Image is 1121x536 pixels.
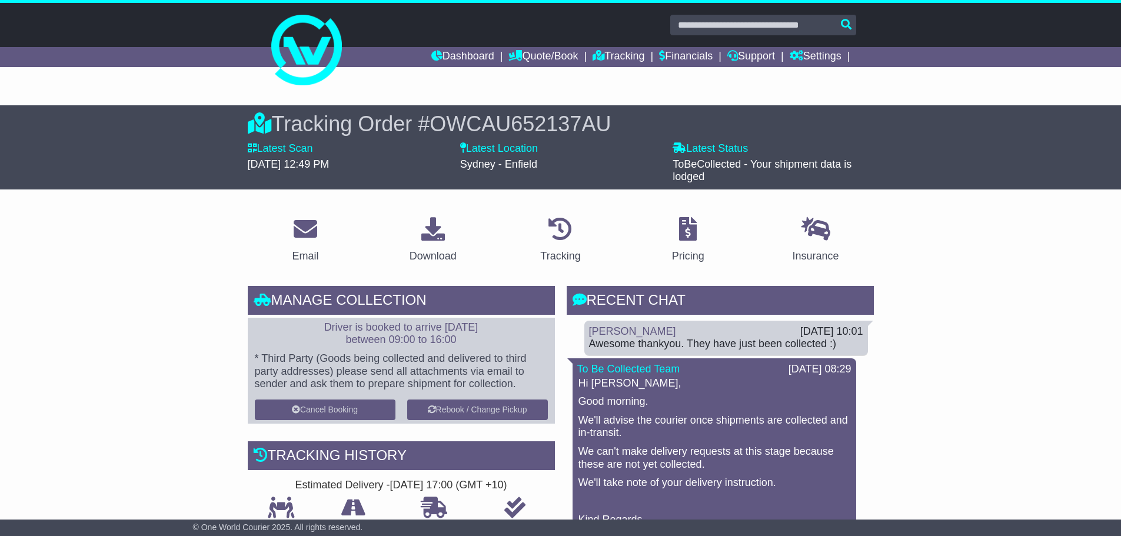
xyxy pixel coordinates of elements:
label: Latest Location [460,142,538,155]
p: Driver is booked to arrive [DATE] between 09:00 to 16:00 [255,321,548,347]
a: [PERSON_NAME] [589,325,676,337]
a: Dashboard [431,47,494,67]
p: We'll take note of your delivery instruction. [578,477,850,490]
div: Download [410,248,457,264]
a: Insurance [785,213,847,268]
div: Tracking [540,248,580,264]
div: Pricing [672,248,704,264]
a: Pricing [664,213,712,268]
p: We can't make delivery requests at this stage because these are not yet collected. [578,445,850,471]
a: Email [284,213,326,268]
div: Tracking history [248,441,555,473]
label: Latest Status [673,142,748,155]
a: Tracking [533,213,588,268]
div: Estimated Delivery - [248,479,555,492]
p: Kind Regards, [578,514,850,527]
div: [DATE] 17:00 (GMT +10) [390,479,507,492]
a: Download [402,213,464,268]
span: Sydney - Enfield [460,158,537,170]
a: Tracking [593,47,644,67]
div: Awesome thankyou. They have just been collected :) [589,338,863,351]
p: We'll advise the courier once shipments are collected and in-transit. [578,414,850,440]
span: [DATE] 12:49 PM [248,158,330,170]
span: OWCAU652137AU [430,112,611,136]
a: Settings [790,47,841,67]
a: Quote/Book [508,47,578,67]
div: Insurance [793,248,839,264]
p: * Third Party (Goods being collected and delivered to third party addresses) please send all atta... [255,352,548,391]
button: Rebook / Change Pickup [407,399,548,420]
div: Manage collection [248,286,555,318]
div: [DATE] 08:29 [789,363,851,376]
button: Cancel Booking [255,399,395,420]
span: © One World Courier 2025. All rights reserved. [193,522,363,532]
div: [DATE] 10:01 [800,325,863,338]
span: ToBeCollected - Your shipment data is lodged [673,158,851,183]
label: Latest Scan [248,142,313,155]
div: RECENT CHAT [567,286,874,318]
a: Financials [659,47,713,67]
div: Email [292,248,318,264]
a: Support [727,47,775,67]
div: Tracking Order # [248,111,874,137]
p: Hi [PERSON_NAME], [578,377,850,390]
a: To Be Collected Team [577,363,680,375]
p: Good morning. [578,395,850,408]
